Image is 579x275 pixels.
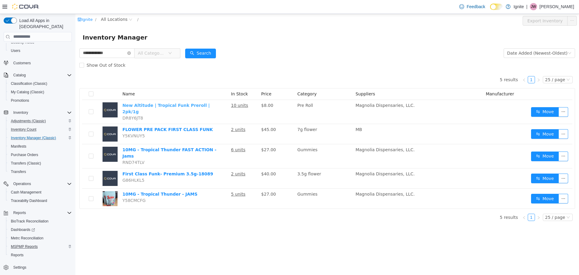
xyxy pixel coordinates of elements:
[11,119,46,123] span: Adjustments (Classic)
[11,180,72,187] span: Operations
[470,200,490,207] div: 25 / page
[11,109,72,116] span: Inventory
[6,217,74,225] button: BioTrack Reconciliation
[461,202,465,206] i: icon: right
[8,226,72,233] span: Dashboards
[156,133,170,138] u: 6 units
[470,62,490,69] div: 25 / page
[11,72,28,79] button: Catalog
[453,62,459,69] a: 1
[280,133,339,138] span: Magnolia Dispensaries, LLC.
[467,4,485,10] span: Feedback
[186,113,201,118] span: $45.00
[11,152,38,157] span: Purchase Orders
[11,209,28,216] button: Reports
[8,189,44,196] a: Cash Management
[8,151,72,158] span: Purchase Orders
[47,133,141,145] a: 10MG - Tropical Thunder FAST ACTION - Jams
[531,3,536,10] span: JW
[461,64,465,68] i: icon: right
[53,4,57,8] i: icon: close-circle
[8,189,72,196] span: Cash Management
[186,178,201,183] span: $27.00
[457,1,487,13] a: Feedback
[11,264,72,271] span: Settings
[9,49,52,54] span: Show Out of Stock
[186,158,201,162] span: $40.00
[27,133,42,148] img: 10MG - Tropical Thunder FAST ACTION - Jams placeholder
[8,80,72,87] span: Classification (Classic)
[222,78,241,82] span: Category
[8,251,72,259] span: Reports
[156,158,170,162] u: 2 units
[156,113,170,118] u: 2 units
[11,98,29,103] span: Promotions
[186,78,196,82] span: Price
[11,253,24,257] span: Reports
[280,158,339,162] span: Magnolia Dispensaries, LLC.
[8,197,72,204] span: Traceabilty Dashboard
[8,218,72,225] span: BioTrack Reconciliation
[6,96,74,105] button: Promotions
[8,143,72,150] span: Manifests
[453,200,459,207] a: 1
[93,37,96,42] i: icon: down
[11,180,33,187] button: Operations
[8,97,32,104] a: Promotions
[11,109,30,116] button: Inventory
[6,151,74,159] button: Purchase Orders
[8,151,41,158] a: Purchase Orders
[156,78,172,82] span: In Stock
[220,110,278,130] td: 7g flower
[8,226,37,233] a: Dashboards
[6,234,74,242] button: Metrc Reconciliation
[13,73,26,78] span: Catalog
[8,235,72,242] span: Metrc Reconciliation
[8,88,72,96] span: My Catalog (Classic)
[20,3,21,8] span: /
[6,159,74,168] button: Transfers (Classic)
[447,202,451,206] i: icon: left
[8,126,39,133] a: Inventory Count
[492,37,496,42] i: icon: down
[47,102,68,107] span: DR8Y6JT8
[1,71,74,79] button: Catalog
[452,200,460,207] li: 1
[6,88,74,96] button: My Catalog (Classic)
[47,146,69,151] span: RND74TLV
[13,61,31,66] span: Customers
[8,235,46,242] a: Metrc Reconciliation
[424,62,442,69] li: 5 results
[8,143,29,150] a: Manifests
[11,219,49,224] span: BioTrack Reconciliation
[47,178,122,183] a: 10MG - Tropical Thunder - JAMS
[483,93,493,103] button: icon: ellipsis
[6,242,74,251] button: MSPMP Reports
[8,168,28,175] a: Transfers
[220,175,278,195] td: Gummies
[8,134,72,142] span: Inventory Manager (Classic)
[447,2,492,12] button: Export Inventory
[220,155,278,175] td: 3.5g flower
[11,59,72,67] span: Customers
[8,80,50,87] a: Classification (Classic)
[432,35,492,44] div: Date Added (Newest-Oldest)
[456,180,483,190] button: icon: swapMove
[62,3,63,8] span: /
[492,2,501,12] button: icon: ellipsis
[11,127,36,132] span: Inventory Count
[445,200,452,207] li: Previous Page
[1,59,74,67] button: Customers
[8,97,72,104] span: Promotions
[11,244,38,249] span: MSPMP Reports
[186,133,201,138] span: $27.00
[11,136,56,140] span: Inventory Manager (Classic)
[156,178,170,183] u: 5 units
[27,113,42,128] img: FLOWER PRE PACK FIRST CLASS FUNK placeholder
[1,180,74,188] button: Operations
[11,190,41,195] span: Cash Management
[8,168,72,175] span: Transfers
[47,78,59,82] span: Name
[483,180,493,190] button: icon: ellipsis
